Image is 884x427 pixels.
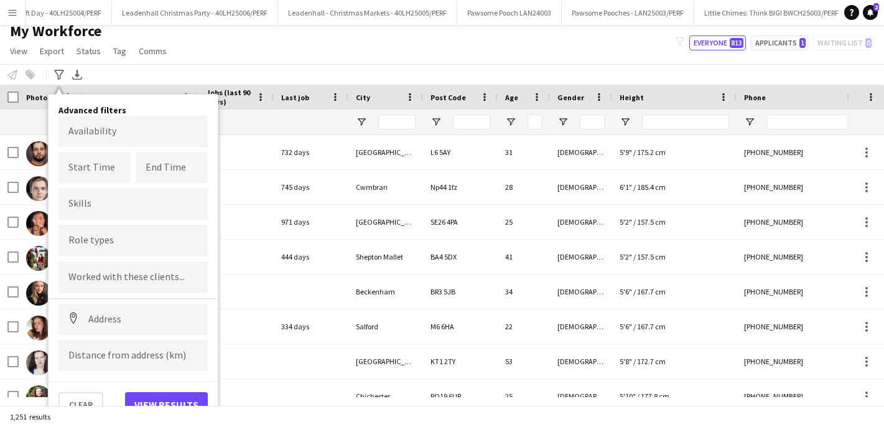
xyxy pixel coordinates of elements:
[612,344,737,378] div: 5'8" / 172.7 cm
[498,309,550,344] div: 22
[274,170,348,204] div: 745 days
[348,240,423,274] div: Shepton Mallet
[423,379,498,413] div: PO19 6UR
[423,240,498,274] div: BA4 5DX
[113,45,126,57] span: Tag
[528,115,542,129] input: Age Filter Input
[26,211,51,236] img: Aazar Sayyah-Sina
[199,309,274,344] div: 0
[378,115,416,129] input: City Filter Input
[612,170,737,204] div: 6'1" / 185.4 cm
[348,309,423,344] div: Salford
[72,43,106,59] a: Status
[10,22,101,40] span: My Workforce
[557,93,584,102] span: Gender
[550,274,612,309] div: [DEMOGRAPHIC_DATA]
[68,198,198,209] input: Type to search skills...
[430,93,466,102] span: Post Code
[26,316,51,340] img: Abi Swingler
[457,1,562,25] button: Pawsome Pooch LAN24003
[274,135,348,169] div: 732 days
[550,344,612,378] div: [DEMOGRAPHIC_DATA]
[423,205,498,239] div: SE26 4PA
[423,135,498,169] div: L6 5AY
[550,309,612,344] div: [DEMOGRAPHIC_DATA]
[730,38,743,48] span: 813
[68,272,198,283] input: Type to search clients...
[423,309,498,344] div: M6 6HA
[612,274,737,309] div: 5'6" / 167.7 cm
[52,67,67,82] app-action-btn: Advanced filters
[199,344,274,378] div: 0
[498,240,550,274] div: 41
[199,379,274,413] div: 0
[550,170,612,204] div: [DEMOGRAPHIC_DATA]
[744,116,755,128] button: Open Filter Menu
[112,1,278,25] button: Leadenhall Christmas Party - 40LH25006/PERF
[199,170,274,204] div: 0
[620,116,631,128] button: Open Filter Menu
[423,344,498,378] div: KT1 2TY
[498,205,550,239] div: 25
[356,116,367,128] button: Open Filter Menu
[550,240,612,274] div: [DEMOGRAPHIC_DATA]
[498,344,550,378] div: 53
[70,67,85,82] app-action-btn: Export XLSX
[694,1,849,25] button: Little Chimes: Think BIG! BWCH25003/PERF
[863,5,878,20] a: 2
[274,205,348,239] div: 971 days
[26,141,51,166] img: Aaron Kehoe
[199,205,274,239] div: 0
[505,116,516,128] button: Open Filter Menu
[26,385,51,410] img: Adam Lovell
[550,379,612,413] div: [DEMOGRAPHIC_DATA]
[550,205,612,239] div: [DEMOGRAPHIC_DATA]
[125,392,208,417] button: View results
[348,274,423,309] div: Beckenham
[453,115,490,129] input: Post Code Filter Input
[873,3,879,11] span: 2
[207,88,251,106] span: Jobs (last 90 days)
[689,35,746,50] button: Everyone813
[612,309,737,344] div: 5'6" / 167.7 cm
[562,1,694,25] button: Pawsome Pooches - LAN25003/PERF
[557,116,569,128] button: Open Filter Menu
[498,170,550,204] div: 28
[77,45,101,57] span: Status
[26,281,51,306] img: Abby Wain
[620,93,644,102] span: Height
[356,93,370,102] span: City
[5,43,32,59] a: View
[40,45,64,57] span: Export
[498,274,550,309] div: 34
[58,392,103,417] button: Clear
[108,43,131,59] a: Tag
[26,93,47,102] span: Photo
[26,350,51,375] img: Abigail Rhodes
[199,135,274,169] div: 0
[423,170,498,204] div: Np44 1fz
[612,240,737,274] div: 5'2" / 157.5 cm
[199,240,274,274] div: 0
[199,274,274,309] div: 0
[88,93,123,102] span: Full Name
[68,235,198,246] input: Type to search role types...
[10,45,27,57] span: View
[26,176,51,201] img: Aaron May
[35,43,69,59] a: Export
[423,274,498,309] div: BR3 5JB
[580,115,605,129] input: Gender Filter Input
[348,379,423,413] div: Chichester
[612,205,737,239] div: 5'2" / 157.5 cm
[58,105,208,116] h4: Advanced filters
[348,344,423,378] div: [GEOGRAPHIC_DATA]
[612,135,737,169] div: 5'9" / 175.2 cm
[274,240,348,274] div: 444 days
[498,379,550,413] div: 25
[612,379,737,413] div: 5'10" / 177.8 cm
[26,246,51,271] img: Abby Forknall
[348,205,423,239] div: [GEOGRAPHIC_DATA]
[430,116,442,128] button: Open Filter Menu
[348,170,423,204] div: Cwmbran
[281,93,309,102] span: Last job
